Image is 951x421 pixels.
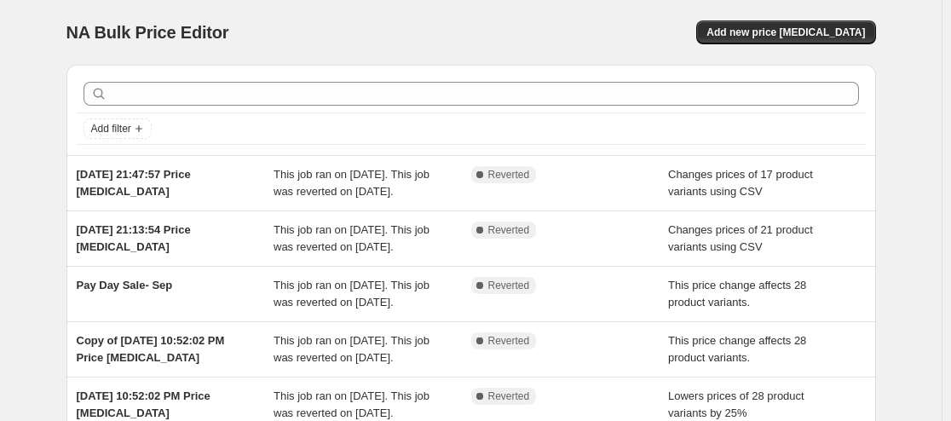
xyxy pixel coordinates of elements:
[77,168,191,198] span: [DATE] 21:47:57 Price [MEDICAL_DATA]
[488,279,530,292] span: Reverted
[274,279,429,309] span: This job ran on [DATE]. This job was reverted on [DATE].
[274,389,429,419] span: This job ran on [DATE]. This job was reverted on [DATE].
[488,168,530,182] span: Reverted
[77,389,210,419] span: [DATE] 10:52:02 PM Price [MEDICAL_DATA]
[84,118,152,139] button: Add filter
[488,389,530,403] span: Reverted
[77,334,225,364] span: Copy of [DATE] 10:52:02 PM Price [MEDICAL_DATA]
[488,223,530,237] span: Reverted
[668,389,804,419] span: Lowers prices of 28 product variants by 25%
[77,223,191,253] span: [DATE] 21:13:54 Price [MEDICAL_DATA]
[66,23,229,42] span: NA Bulk Price Editor
[274,223,429,253] span: This job ran on [DATE]. This job was reverted on [DATE].
[668,168,813,198] span: Changes prices of 17 product variants using CSV
[488,334,530,348] span: Reverted
[91,122,131,136] span: Add filter
[274,168,429,198] span: This job ran on [DATE]. This job was reverted on [DATE].
[706,26,865,39] span: Add new price [MEDICAL_DATA]
[668,223,813,253] span: Changes prices of 21 product variants using CSV
[668,279,806,309] span: This price change affects 28 product variants.
[696,20,875,44] button: Add new price [MEDICAL_DATA]
[77,279,173,291] span: Pay Day Sale- Sep
[274,334,429,364] span: This job ran on [DATE]. This job was reverted on [DATE].
[668,334,806,364] span: This price change affects 28 product variants.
